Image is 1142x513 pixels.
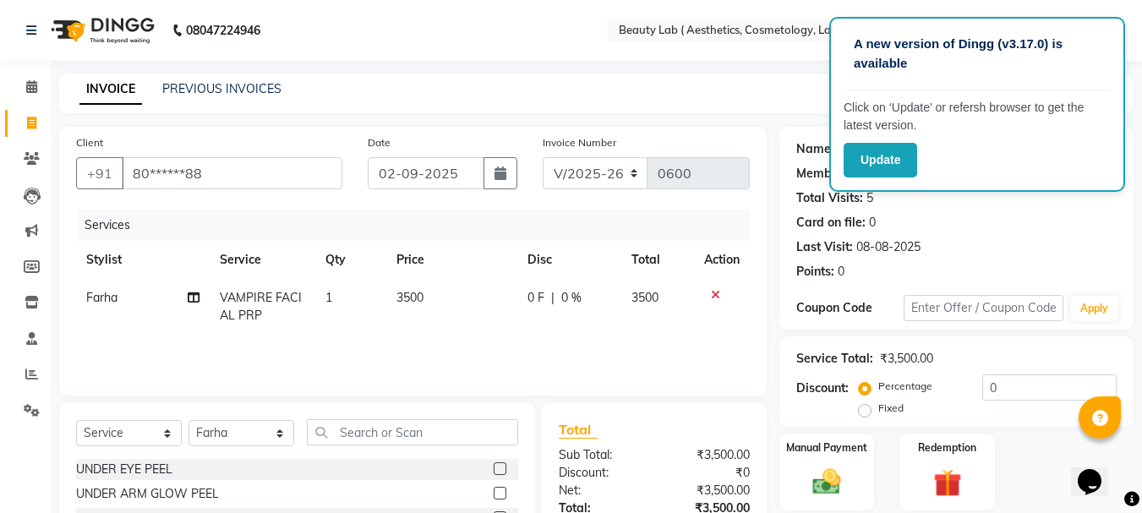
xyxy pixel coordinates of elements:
span: 0 % [561,289,582,307]
div: No Active Membership [796,165,1117,183]
div: Service Total: [796,350,873,368]
th: Price [386,241,517,279]
div: 5 [866,189,873,207]
div: Card on file: [796,214,866,232]
label: Manual Payment [786,440,867,456]
button: Apply [1070,296,1118,321]
img: _gift.svg [925,466,970,500]
div: ₹3,500.00 [654,446,762,464]
span: 3500 [396,290,423,305]
div: Discount: [796,379,849,397]
img: logo [43,7,159,54]
div: ₹0 [654,464,762,482]
div: Coupon Code [796,299,903,317]
label: Date [368,135,391,150]
th: Service [210,241,316,279]
iframe: chat widget [1071,445,1125,496]
button: Update [844,143,917,177]
b: 08047224946 [186,7,260,54]
label: Invoice Number [543,135,616,150]
div: ₹3,500.00 [654,482,762,499]
th: Stylist [76,241,210,279]
span: | [551,289,555,307]
div: Services [78,210,762,241]
th: Action [694,241,750,279]
label: Client [76,135,103,150]
div: Membership: [796,165,870,183]
div: Net: [546,482,654,499]
a: PREVIOUS INVOICES [162,81,281,96]
div: Total Visits: [796,189,863,207]
th: Total [621,241,695,279]
div: Sub Total: [546,446,654,464]
div: ₹3,500.00 [880,350,933,368]
div: Name: [796,140,834,158]
label: Fixed [878,401,904,416]
div: Last Visit: [796,238,853,256]
span: 0 F [527,289,544,307]
a: INVOICE [79,74,142,105]
div: 0 [869,214,876,232]
p: Click on ‘Update’ or refersh browser to get the latest version. [844,99,1111,134]
div: Points: [796,263,834,281]
label: Percentage [878,379,932,394]
span: 3500 [631,290,658,305]
span: VAMPIRE FACIAL PRP [220,290,302,323]
span: 1 [325,290,332,305]
img: _cash.svg [804,466,850,498]
input: Search by Name/Mobile/Email/Code [122,157,342,189]
span: Farha [86,290,117,305]
div: 0 [838,263,844,281]
th: Qty [315,241,386,279]
label: Redemption [918,440,976,456]
div: 08-08-2025 [856,238,921,256]
input: Enter Offer / Coupon Code [904,295,1063,321]
button: +91 [76,157,123,189]
th: Disc [517,241,621,279]
p: A new version of Dingg (v3.17.0) is available [854,35,1101,73]
div: UNDER EYE PEEL [76,461,172,478]
div: UNDER ARM GLOW PEEL [76,485,219,503]
div: Discount: [546,464,654,482]
input: Search or Scan [307,419,518,445]
span: Total [559,421,598,439]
